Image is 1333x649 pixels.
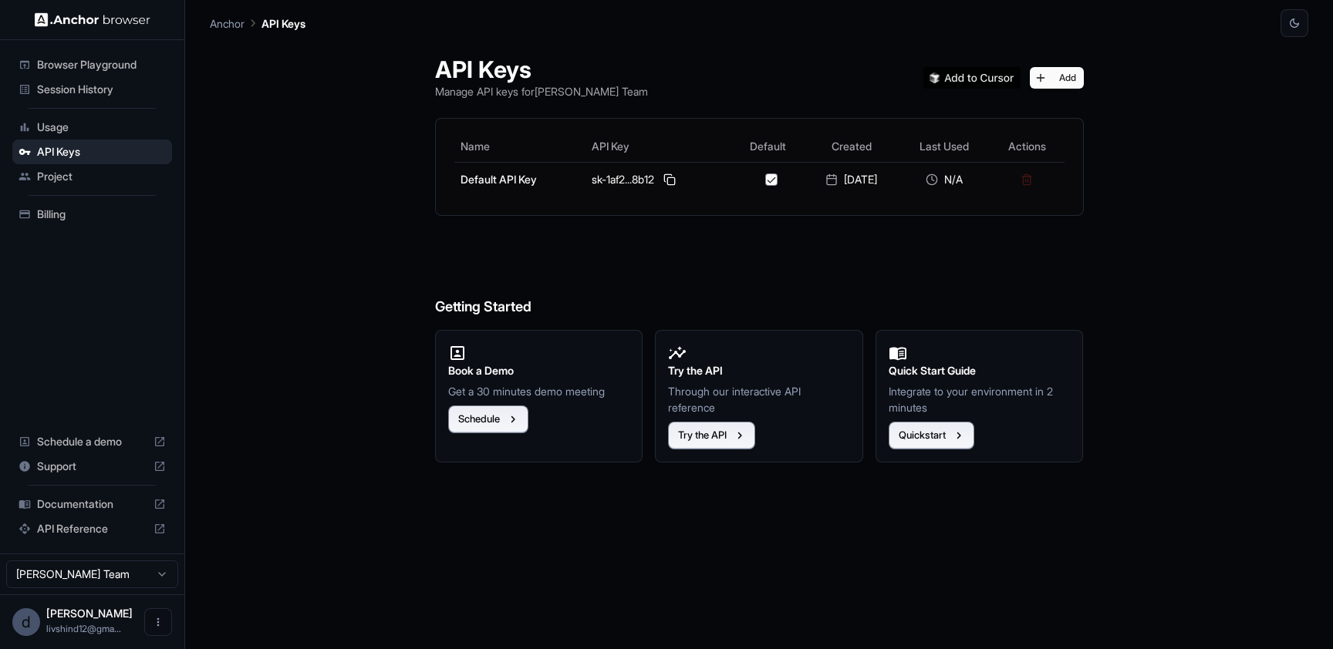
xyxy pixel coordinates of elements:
p: Anchor [210,15,245,32]
p: Integrate to your environment in 2 minutes [889,383,1071,415]
p: Through our interactive API reference [668,383,850,415]
span: Schedule a demo [37,434,147,449]
div: Support [12,454,172,479]
th: Actions [990,131,1064,162]
button: Copy API key [660,170,679,189]
span: Browser Playground [37,57,166,72]
span: Project [37,169,166,184]
span: API Keys [37,144,166,160]
div: API Keys [12,140,172,164]
button: Quickstart [889,422,974,449]
div: sk-1af2...8b12 [592,170,727,189]
div: Billing [12,202,172,227]
div: Documentation [12,492,172,516]
div: [DATE] [810,172,893,187]
span: Documentation [37,496,147,512]
th: Default [732,131,804,162]
th: Created [804,131,899,162]
span: Usage [37,119,166,135]
img: Add anchorbrowser MCP server to Cursor [923,67,1021,89]
span: daniel livshin [46,607,133,620]
div: Usage [12,115,172,140]
th: API Key [586,131,733,162]
td: Default API Key [454,162,586,197]
div: Schedule a demo [12,429,172,454]
th: Name [454,131,586,162]
span: Support [37,459,147,474]
div: Session History [12,77,172,102]
span: livshind12@gmail.com [46,623,121,634]
button: Try the API [668,422,755,449]
div: d [12,608,40,636]
span: Session History [37,82,166,97]
h2: Quick Start Guide [889,362,1071,379]
nav: breadcrumb [210,15,305,32]
p: Manage API keys for [PERSON_NAME] Team [435,83,648,99]
div: N/A [905,172,984,187]
h2: Try the API [668,362,850,379]
div: API Reference [12,516,172,541]
h2: Book a Demo [448,362,630,379]
th: Last Used [899,131,990,162]
span: Billing [37,207,166,222]
div: Browser Playground [12,52,172,77]
p: API Keys [262,15,305,32]
button: Add [1030,67,1084,89]
span: API Reference [37,521,147,536]
h1: API Keys [435,55,648,83]
button: Schedule [448,405,528,433]
h6: Getting Started [435,234,1084,318]
button: Open menu [144,608,172,636]
div: Project [12,164,172,189]
p: Get a 30 minutes demo meeting [448,383,630,399]
img: Anchor Logo [35,12,150,27]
